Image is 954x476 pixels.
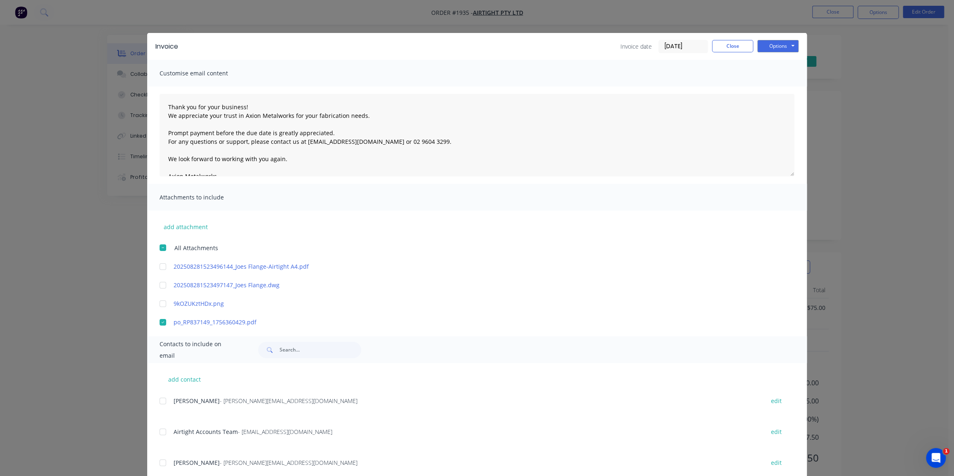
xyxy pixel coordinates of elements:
a: 202508281523497147_Joes Flange.dwg [174,281,756,289]
span: [PERSON_NAME] [174,459,220,467]
span: Attachments to include [160,192,250,203]
iframe: Intercom live chat [926,448,946,468]
span: 1 [943,448,949,455]
a: po_RP837149_1756360429.pdf [174,318,756,326]
button: edit [766,395,787,406]
input: Search... [280,342,361,358]
span: - [PERSON_NAME][EMAIL_ADDRESS][DOMAIN_NAME] [220,459,357,467]
textarea: Thank you for your business! We appreciate your trust in Axion Metalworks for your fabrication ne... [160,94,794,176]
div: Invoice [155,42,178,52]
button: Options [757,40,799,52]
button: Close [712,40,753,52]
span: - [PERSON_NAME][EMAIL_ADDRESS][DOMAIN_NAME] [220,397,357,405]
span: Airtight Accounts Team [174,428,238,436]
button: edit [766,426,787,437]
a: 202508281523496144_Joes Flange-Airtight A4.pdf [174,262,756,271]
span: [PERSON_NAME] [174,397,220,405]
button: edit [766,457,787,468]
a: 9kOZUKztHDx.png [174,299,756,308]
button: add attachment [160,220,212,233]
span: Customise email content [160,68,250,79]
span: Contacts to include on email [160,338,237,361]
span: Invoice date [620,42,652,51]
span: All Attachments [174,244,218,252]
span: - [EMAIL_ADDRESS][DOMAIN_NAME] [238,428,332,436]
button: add contact [160,373,209,385]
